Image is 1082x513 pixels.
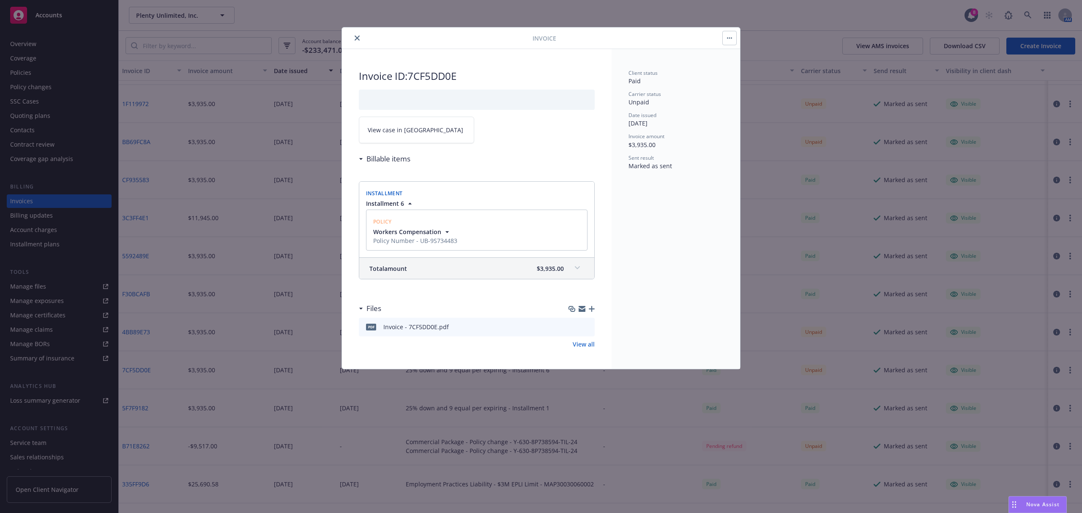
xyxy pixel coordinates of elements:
span: Policy Number - UB-9S734483 [373,236,457,245]
span: View case in [GEOGRAPHIC_DATA] [368,126,463,134]
span: Installment [366,190,402,197]
button: Nova Assist [1008,496,1067,513]
span: [DATE] [628,119,648,127]
span: pdf [366,324,376,330]
span: $3,935.00 [628,141,656,149]
div: Invoice - 7CF5DD0E.pdf [383,322,449,331]
div: Files [359,303,381,314]
span: $3,935.00 [537,264,564,273]
button: download file [570,322,577,331]
div: Totalamount$3,935.00 [359,258,594,279]
span: Total amount [369,264,407,273]
div: Drag to move [1009,497,1019,513]
button: Workers Compensation [373,227,457,236]
span: Date issued [628,112,656,119]
span: Installment 6 [366,199,404,208]
span: Policy [373,218,392,225]
span: Nova Assist [1026,501,1060,508]
span: Sent result [628,154,654,161]
button: Installment 6 [366,199,414,208]
h2: Invoice ID: 7CF5DD0E [359,69,595,83]
span: Workers Compensation [373,227,441,236]
span: Marked as sent [628,162,672,170]
a: View all [573,340,595,349]
button: preview file [584,322,591,331]
h3: Files [366,303,381,314]
span: Invoice [533,34,556,43]
span: Unpaid [628,98,649,106]
button: close [352,33,362,43]
span: Carrier status [628,90,661,98]
span: Paid [628,77,641,85]
span: Invoice amount [628,133,664,140]
span: Client status [628,69,658,76]
div: Billable items [359,153,410,164]
a: View case in [GEOGRAPHIC_DATA] [359,117,474,143]
h3: Billable items [366,153,410,164]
